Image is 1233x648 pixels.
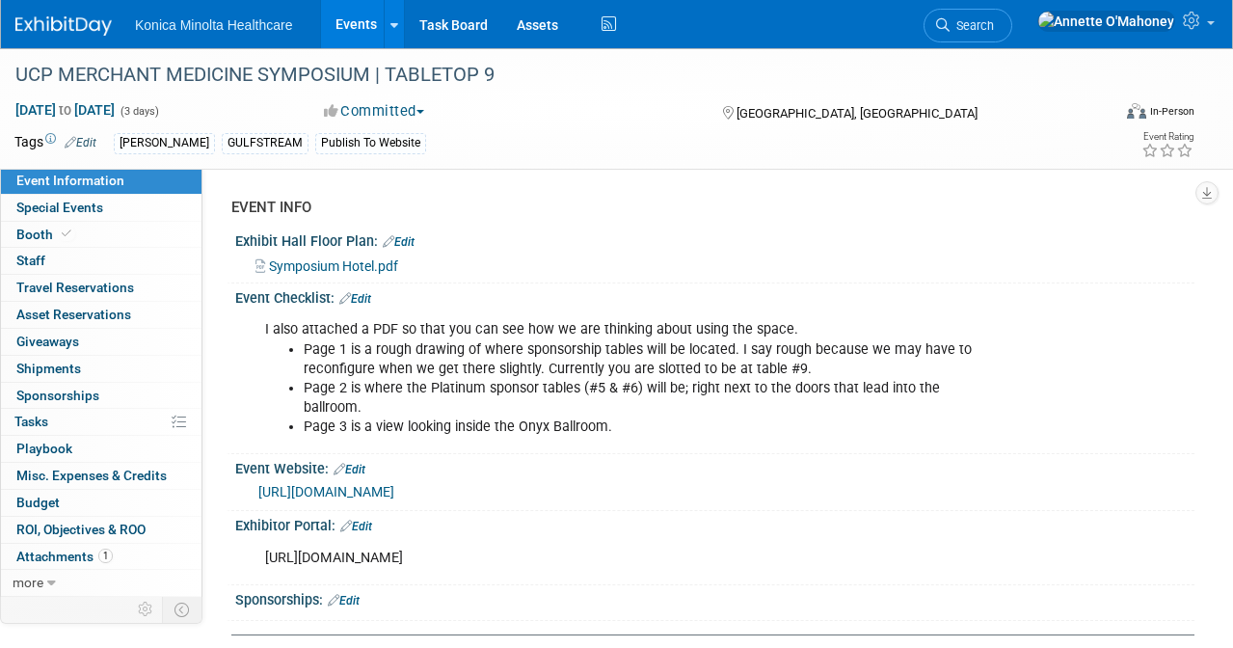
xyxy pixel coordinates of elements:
[1022,100,1194,129] div: Event Format
[1,248,201,274] a: Staff
[235,511,1194,536] div: Exhibitor Portal:
[252,539,1005,578] div: [URL][DOMAIN_NAME]
[1141,132,1193,142] div: Event Rating
[14,132,96,154] td: Tags
[1,222,201,248] a: Booth
[1,544,201,570] a: Attachments1
[98,549,113,563] span: 1
[1,356,201,382] a: Shipments
[16,388,99,403] span: Sponsorships
[65,136,96,149] a: Edit
[1,329,201,355] a: Giveaways
[235,585,1194,610] div: Sponsorships:
[1127,103,1146,119] img: Format-Inperson.png
[315,133,426,153] div: Publish To Website
[16,522,146,537] span: ROI, Objectives & ROO
[1,195,201,221] a: Special Events
[14,101,116,119] span: [DATE] [DATE]
[1,436,201,462] a: Playbook
[16,280,134,295] span: Travel Reservations
[62,229,71,239] i: Booth reservation complete
[231,198,1180,218] div: EVENT INFO
[339,292,371,306] a: Edit
[129,597,163,622] td: Personalize Event Tab Strip
[304,340,994,379] li: Page 1 is a rough drawing of where sponsorship tables will be located. I say rough because we may...
[16,334,79,349] span: Giveaways
[1,463,201,489] a: Misc. Expenses & Credits
[119,105,159,118] span: (3 days)
[16,441,72,456] span: Playbook
[1,409,201,435] a: Tasks
[16,307,131,322] span: Asset Reservations
[16,468,167,483] span: Misc. Expenses & Credits
[1,517,201,543] a: ROI, Objectives & ROO
[16,253,45,268] span: Staff
[15,16,112,36] img: ExhibitDay
[950,18,994,33] span: Search
[135,17,292,33] span: Konica Minolta Healthcare
[16,361,81,376] span: Shipments
[14,414,48,429] span: Tasks
[16,495,60,510] span: Budget
[269,258,398,274] span: Symposium Hotel.pdf
[13,575,43,590] span: more
[1,570,201,596] a: more
[222,133,308,153] div: GULFSTREAM
[383,235,415,249] a: Edit
[304,418,994,437] li: Page 3 is a view looking inside the Onyx Ballroom.
[56,102,74,118] span: to
[16,549,113,564] span: Attachments
[163,597,202,622] td: Toggle Event Tabs
[16,173,124,188] span: Event Information
[1,168,201,194] a: Event Information
[1,490,201,516] a: Budget
[1,275,201,301] a: Travel Reservations
[114,133,215,153] div: [PERSON_NAME]
[1,302,201,328] a: Asset Reservations
[235,283,1194,309] div: Event Checklist:
[16,227,75,242] span: Booth
[235,454,1194,479] div: Event Website:
[255,258,398,274] a: Symposium Hotel.pdf
[737,106,978,121] span: [GEOGRAPHIC_DATA], [GEOGRAPHIC_DATA]
[328,594,360,607] a: Edit
[304,379,994,418] li: Page 2 is where the Platinum sponsor tables (#5 & #6) will be; right next to the doors that lead ...
[235,227,1194,252] div: Exhibit Hall Floor Plan:
[924,9,1012,42] a: Search
[334,463,365,476] a: Edit
[9,58,1094,93] div: UCP MERCHANT MEDICINE SYMPOSIUM | TABLETOP 9
[252,310,1005,445] div: I also attached a PDF so that you can see how we are thinking about using the space.
[258,484,394,499] a: [URL][DOMAIN_NAME]
[340,520,372,533] a: Edit
[1,383,201,409] a: Sponsorships
[1037,11,1175,32] img: Annette O'Mahoney
[317,101,432,121] button: Committed
[1149,104,1194,119] div: In-Person
[16,200,103,215] span: Special Events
